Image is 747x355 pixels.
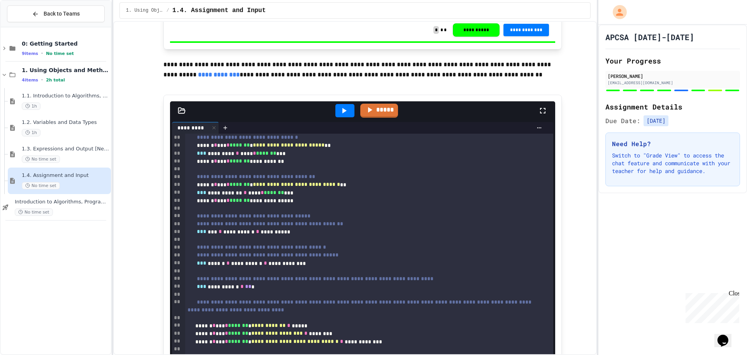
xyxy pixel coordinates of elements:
div: Chat with us now!Close [3,3,54,49]
span: 4 items [22,78,38,83]
span: 2h total [46,78,65,83]
h2: Assignment Details [605,101,740,112]
h2: Your Progress [605,55,740,66]
span: 1h [22,129,40,136]
button: Back to Teams [7,5,105,22]
h1: APCSA [DATE]-[DATE] [605,32,694,42]
span: • [41,50,43,57]
span: 1.2. Variables and Data Types [22,119,109,126]
div: [EMAIL_ADDRESS][DOMAIN_NAME] [608,80,738,86]
span: 0: Getting Started [22,40,109,47]
h3: Need Help? [612,139,733,148]
span: No time set [15,208,53,216]
iframe: chat widget [682,290,739,323]
span: 1h [22,102,40,110]
iframe: chat widget [714,324,739,347]
p: Switch to "Grade View" to access the chat feature and communicate with your teacher for help and ... [612,152,733,175]
span: No time set [46,51,74,56]
span: No time set [22,182,60,189]
span: 1.1. Introduction to Algorithms, Programming, and Compilers [22,93,109,99]
span: 1. Using Objects and Methods [22,67,109,74]
span: Back to Teams [44,10,80,18]
span: • [41,77,43,83]
div: [PERSON_NAME] [608,72,738,79]
span: 1. Using Objects and Methods [126,7,163,14]
span: 1.4. Assignment and Input [172,6,266,15]
span: Introduction to Algorithms, Programming, and Compilers [15,199,109,205]
span: / [167,7,169,14]
span: Due Date: [605,116,640,125]
span: 9 items [22,51,38,56]
span: 1.4. Assignment and Input [22,172,109,179]
span: No time set [22,155,60,163]
span: [DATE] [644,115,668,126]
span: 1.3. Expressions and Output [New] [22,146,109,152]
div: My Account [605,3,629,21]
